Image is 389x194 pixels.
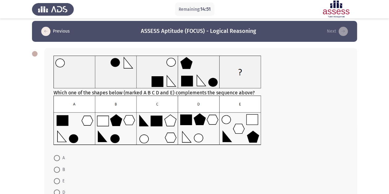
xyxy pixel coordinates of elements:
div: Which one of the shapes below (marked A B C D and E) complements the sequence above? [54,56,348,146]
button: load next page [325,26,350,36]
span: B [60,166,65,173]
p: Remaining: [179,6,211,13]
span: 14:51 [200,6,211,12]
img: Assessment logo of ASSESS Focus 4 Module Assessment (EN/AR) (Basic - IB) [315,1,357,18]
span: E [60,177,65,185]
button: load previous page [39,26,72,36]
h3: ASSESS Aptitude (FOCUS) - Logical Reasoning [141,27,256,35]
img: Assess Talent Management logo [32,1,74,18]
img: UkFYYl8wMTJfQi5wbmcxNjkxMjk2ODg1MTE4.png [54,96,261,145]
img: UkFYYl8wMTJfQS5wbmcxNjkxMjk2ODY1ODY1.png [54,56,261,89]
span: A [60,154,65,162]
